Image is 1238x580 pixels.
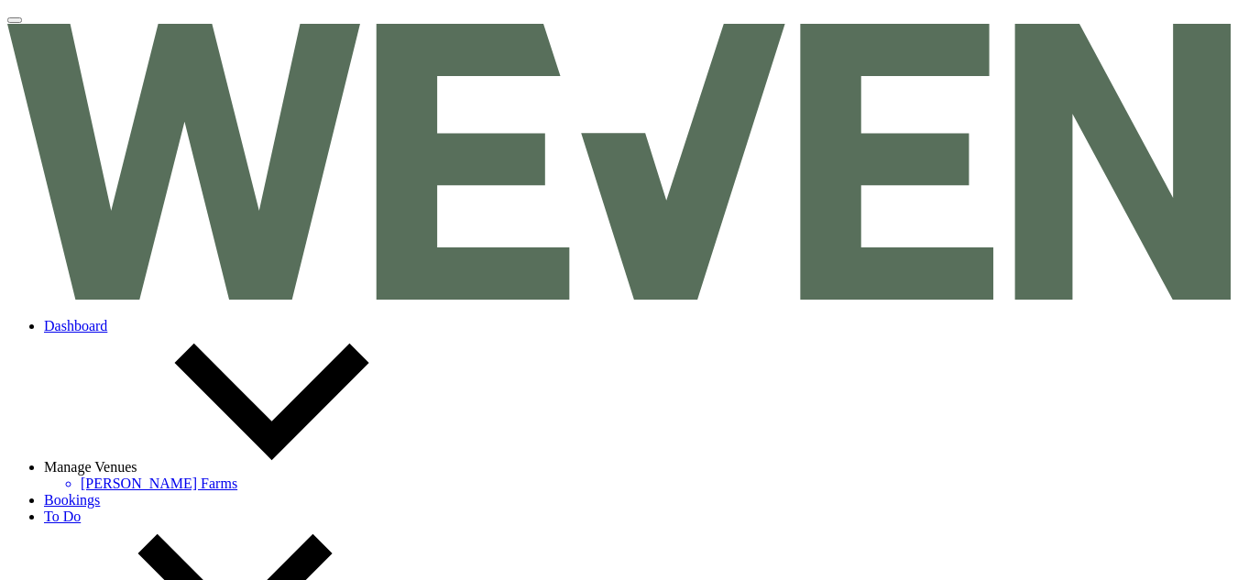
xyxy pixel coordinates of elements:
[44,318,107,334] a: Dashboard
[44,492,100,508] a: Bookings
[44,459,137,475] span: Manage Venues
[7,24,1231,300] img: Weven Logo
[81,476,1231,492] a: [PERSON_NAME] Farms
[44,509,81,524] a: To Do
